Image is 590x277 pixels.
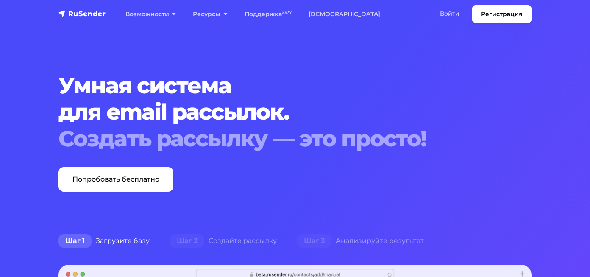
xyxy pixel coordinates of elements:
a: Поддержка24/7 [236,6,300,23]
a: Возможности [117,6,184,23]
a: Регистрация [472,5,532,23]
a: Попробовать бесплатно [58,167,173,192]
h1: Умная система для email рассылок. [58,73,532,152]
span: Шаг 1 [58,234,92,248]
span: Шаг 2 [170,234,204,248]
sup: 24/7 [282,10,292,15]
a: Войти [431,5,468,22]
span: Шаг 3 [297,234,331,248]
div: Анализируйте результат [287,232,434,249]
div: Загрузите базу [48,232,160,249]
div: Создать рассылку — это просто! [58,126,532,152]
a: Ресурсы [184,6,236,23]
img: RuSender [58,9,106,18]
div: Создайте рассылку [160,232,287,249]
a: [DEMOGRAPHIC_DATA] [300,6,389,23]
